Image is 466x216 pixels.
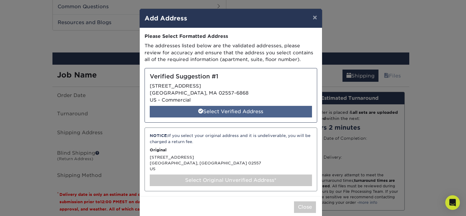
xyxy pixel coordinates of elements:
button: × [308,9,322,26]
div: Open Intercom Messenger [445,195,460,210]
div: Please Select Formatted Address [145,33,317,40]
p: Original [150,147,312,153]
p: The addresses listed below are the validated addresses, please review for accuracy and ensure tha... [145,42,317,63]
strong: NOTICE: [150,133,168,138]
div: [STREET_ADDRESS] [GEOGRAPHIC_DATA], [GEOGRAPHIC_DATA] 02557 US [145,128,317,191]
div: [STREET_ADDRESS] [GEOGRAPHIC_DATA], MA 02557-6868 US - Commercial [145,68,317,123]
div: Select Original Unverified Address* [150,175,312,186]
button: Close [294,201,316,213]
div: If you select your original address and it is undeliverable, you will be charged a return fee. [150,133,312,145]
div: Select Verified Address [150,106,312,117]
h4: Add Address [145,14,317,23]
h5: Verified Suggestion #1 [150,73,312,80]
